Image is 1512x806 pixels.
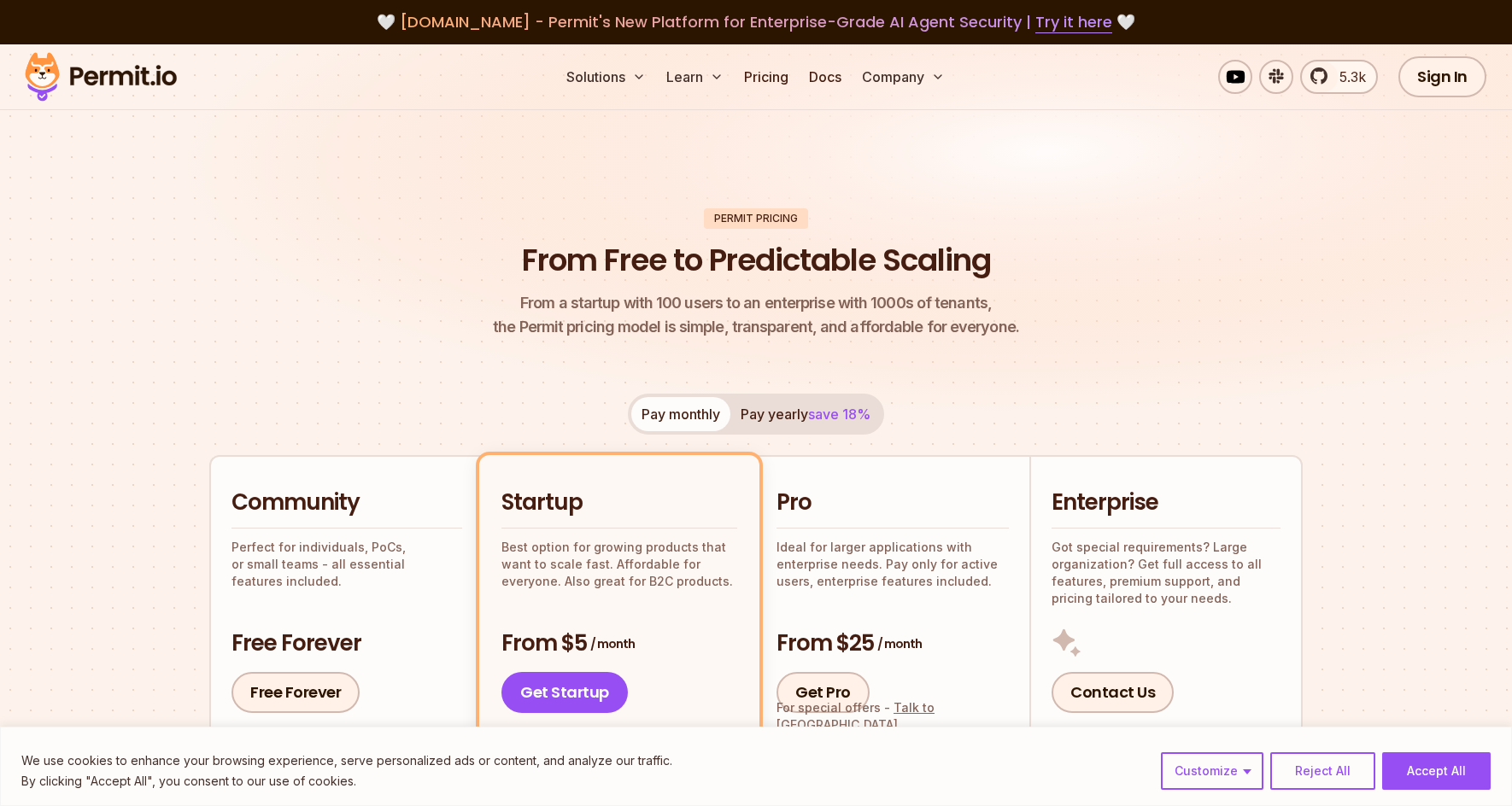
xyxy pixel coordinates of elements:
[493,291,1019,315] span: From a startup with 100 users to an enterprise with 1000s of tenants,
[777,628,1009,659] h3: From $25
[855,60,952,94] button: Company
[501,539,737,590] p: Best option for growing products that want to scale fast. Affordable for everyone. Also great for...
[1398,56,1486,97] a: Sign In
[1161,752,1263,790] button: Customize
[41,10,1471,34] div: 🤍 🤍
[1035,11,1112,33] a: Try it here
[590,635,635,652] span: / month
[777,539,1009,590] p: Ideal for larger applications with enterprise needs. Pay only for active users, enterprise featur...
[231,672,360,713] a: Free Forever
[1052,488,1281,518] h2: Enterprise
[802,60,848,94] a: Docs
[231,628,462,659] h3: Free Forever
[737,60,795,94] a: Pricing
[1052,672,1174,713] a: Contact Us
[231,539,462,590] p: Perfect for individuals, PoCs, or small teams - all essential features included.
[777,672,870,713] a: Get Pro
[730,397,881,431] button: Pay yearlysave 18%
[704,208,808,229] div: Permit Pricing
[493,291,1019,339] p: the Permit pricing model is simple, transparent, and affordable for everyone.
[231,488,462,518] h2: Community
[522,239,991,282] h1: From Free to Predictable Scaling
[1300,60,1378,94] a: 5.3k
[1382,752,1491,790] button: Accept All
[560,60,653,94] button: Solutions
[501,672,628,713] a: Get Startup
[1270,752,1375,790] button: Reject All
[877,635,922,652] span: / month
[17,48,185,106] img: Permit logo
[1052,539,1281,607] p: Got special requirements? Large organization? Get full access to all features, premium support, a...
[808,406,870,423] span: save 18%
[400,11,1112,32] span: [DOMAIN_NAME] - Permit's New Platform for Enterprise-Grade AI Agent Security |
[1329,67,1366,87] span: 5.3k
[777,699,1009,733] div: For special offers -
[21,751,672,771] p: We use cookies to enhance your browsing experience, serve personalized ads or content, and analyz...
[659,60,730,94] button: Learn
[501,628,737,659] h3: From $5
[21,771,672,791] p: By clicking "Accept All", you consent to our use of cookies.
[501,488,737,518] h2: Startup
[777,488,1009,518] h2: Pro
